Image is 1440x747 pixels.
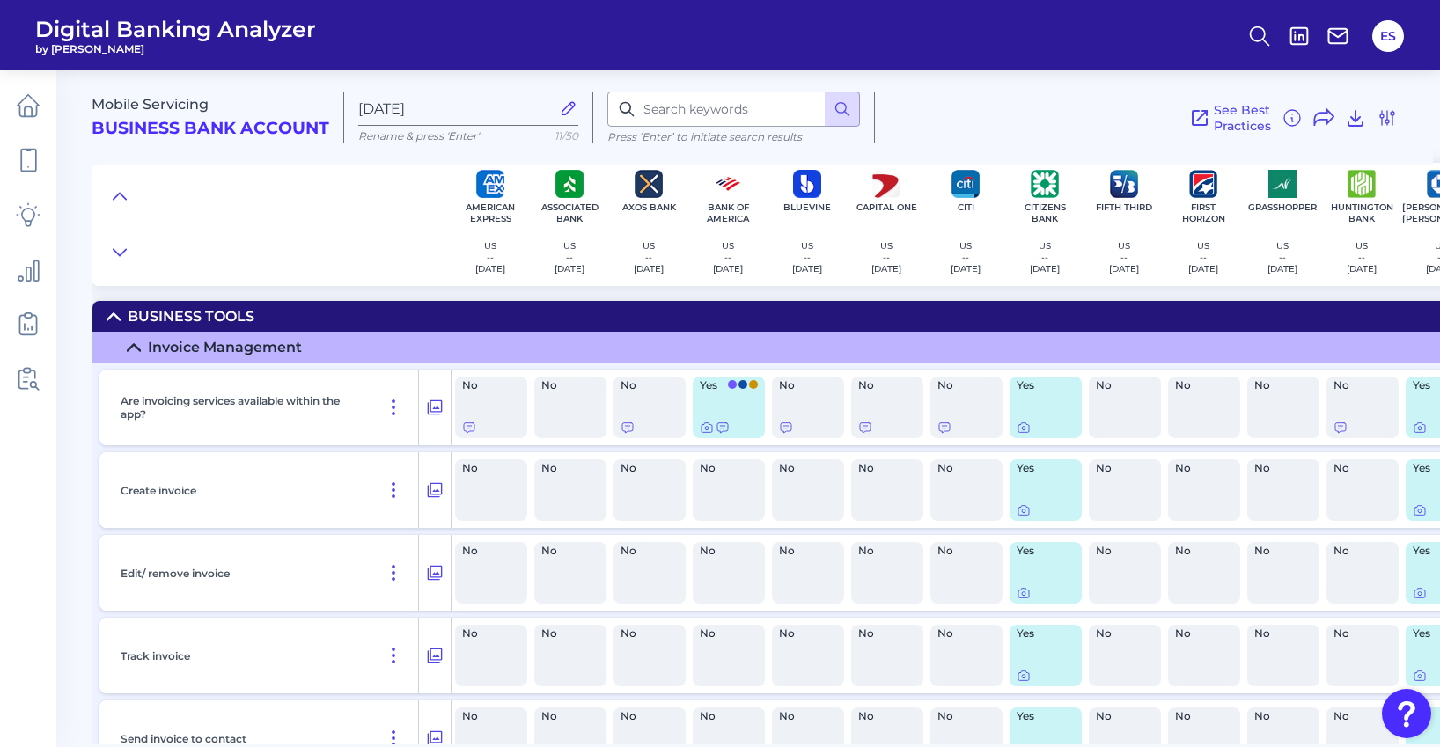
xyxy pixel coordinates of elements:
p: -- [713,252,743,263]
p: [DATE] [475,263,505,275]
span: No [779,628,827,639]
span: No [1333,546,1381,556]
p: [DATE] [1109,263,1139,275]
span: No [1254,380,1302,391]
div: Business Tools [128,308,254,325]
span: No [937,628,985,639]
span: No [937,546,985,556]
p: US [555,240,584,252]
p: US [713,240,743,252]
span: Yes [1017,628,1064,639]
p: US [1188,240,1218,252]
span: No [462,463,510,473]
p: Capital One [856,201,917,213]
span: No [1096,463,1143,473]
span: No [1333,463,1381,473]
div: Invoice Management [148,339,302,355]
span: No [1175,628,1223,639]
span: No [700,546,747,556]
p: US [1109,240,1139,252]
p: -- [1030,252,1060,263]
span: 11/50 [555,129,578,143]
span: No [1254,628,1302,639]
span: No [779,463,827,473]
p: Huntington Bank [1329,201,1394,224]
p: Bank of America [695,201,760,224]
span: No [858,546,906,556]
input: Search keywords [607,92,860,127]
span: No [1096,380,1143,391]
span: No [1096,628,1143,639]
p: US [634,240,664,252]
span: No [541,463,589,473]
button: ES [1372,20,1404,52]
span: No [700,628,747,639]
span: No [462,380,510,391]
p: -- [1267,252,1297,263]
span: No [700,711,747,721]
p: [DATE] [951,263,981,275]
span: Yes [1017,463,1064,473]
a: See Best Practices [1189,102,1271,134]
p: Send invoice to contact [121,732,246,745]
p: Fifth Third [1096,201,1152,213]
span: No [541,711,589,721]
span: No [1254,463,1302,473]
p: -- [1347,252,1377,263]
span: No [858,711,906,721]
span: Mobile Servicing [92,96,209,113]
span: No [1333,711,1381,721]
p: Rename & press 'Enter' [358,129,578,143]
p: US [1347,240,1377,252]
p: Grasshopper [1248,201,1317,213]
p: [DATE] [871,263,901,275]
p: BlueVine [783,201,831,213]
p: [DATE] [1347,263,1377,275]
p: Axos Bank [622,201,676,213]
span: No [779,380,827,391]
span: by [PERSON_NAME] [35,42,316,55]
p: American Express [458,201,523,224]
span: No [1096,546,1143,556]
p: -- [871,252,901,263]
p: US [475,240,505,252]
span: No [462,546,510,556]
span: No [779,546,827,556]
span: No [1333,628,1381,639]
span: No [1096,711,1143,721]
span: No [621,628,668,639]
span: No [858,380,906,391]
span: No [858,463,906,473]
p: Associated Bank [537,201,602,224]
p: -- [951,252,981,263]
span: No [937,380,985,391]
span: No [937,711,985,721]
p: Citizens Bank [1012,201,1077,224]
p: Are invoicing services available within the app? [121,394,362,421]
p: US [1030,240,1060,252]
span: No [1333,380,1381,391]
p: -- [792,252,822,263]
p: -- [1109,252,1139,263]
span: No [541,380,589,391]
span: Yes [1017,546,1064,556]
p: US [1267,240,1297,252]
span: No [541,628,589,639]
span: No [1175,711,1223,721]
p: Track invoice [121,649,190,663]
p: [DATE] [1267,263,1297,275]
p: -- [634,252,664,263]
span: No [779,711,827,721]
p: Create invoice [121,484,196,497]
span: See Best Practices [1214,102,1271,134]
p: -- [555,252,584,263]
span: No [1175,546,1223,556]
p: Edit/ remove invoice [121,567,230,580]
span: No [621,711,668,721]
p: Press ‘Enter’ to initiate search results [607,130,860,143]
span: No [541,546,589,556]
span: No [462,711,510,721]
p: US [951,240,981,252]
span: No [700,463,747,473]
span: No [621,380,668,391]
